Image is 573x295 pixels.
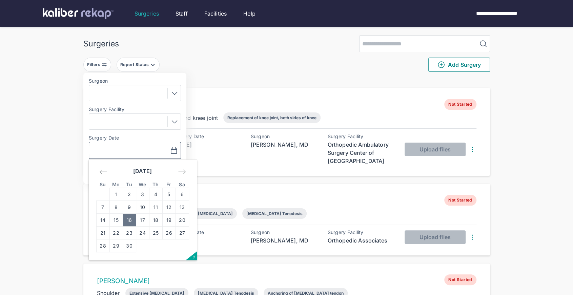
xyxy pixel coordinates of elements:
td: Thursday, September 18, 2025 [149,214,162,227]
td: Tuesday, September 23, 2025 [123,227,136,239]
div: Move forward to switch to the next month. [175,166,189,178]
span: Upload files [419,234,450,240]
td: Saturday, September 20, 2025 [176,214,189,227]
td: Monday, September 29, 2025 [109,239,123,252]
td: Thursday, September 11, 2025 [149,201,162,214]
div: Surgery Date [174,134,242,139]
a: Help [243,9,255,18]
a: Staff [176,9,188,18]
button: Open the keyboard shortcuts panel. [186,251,197,260]
div: Filters [87,62,102,67]
div: Surgery Facility [328,134,395,139]
span: Add Surgery [437,61,481,69]
td: Thursday, September 4, 2025 [149,188,162,201]
small: Mo [112,182,120,187]
span: Not Started [444,274,476,285]
td: Friday, September 12, 2025 [162,201,176,214]
td: Friday, September 26, 2025 [162,227,176,239]
div: [PERSON_NAME], MD [251,141,319,149]
small: Tu [126,182,132,187]
span: Upload files [419,146,450,153]
span: Not Started [444,195,476,206]
div: Surgeon [251,134,319,139]
td: Tuesday, September 2, 2025 [123,188,136,201]
small: We [139,182,146,187]
div: Orthopedic Ambulatory Surgery Center of [GEOGRAPHIC_DATA] [328,141,395,165]
td: Saturday, September 6, 2025 [176,188,189,201]
td: Wednesday, September 17, 2025 [136,214,149,227]
td: Wednesday, September 24, 2025 [136,227,149,239]
td: Friday, September 19, 2025 [162,214,176,227]
div: [MEDICAL_DATA] Tenodesis [246,211,303,216]
small: Fr [166,182,171,187]
img: DotsThreeVertical.31cb0eda.svg [468,233,476,241]
small: Th [152,182,159,187]
td: Friday, September 5, 2025 [162,188,176,201]
div: Replacement of knee joint, both sides of knee [227,115,316,120]
img: kaliber labs logo [43,8,114,19]
img: faders-horizontal-grey.d550dbda.svg [102,62,107,67]
label: Surgeon [89,78,181,84]
a: Surgeries [135,9,159,18]
a: [PERSON_NAME] [97,277,150,285]
img: filter-caret-down-grey.b3560631.svg [150,62,156,67]
div: Surgery Facility [328,230,395,235]
div: Surgeon [251,230,319,235]
label: Surgery Date [89,135,181,141]
strong: [DATE] [133,168,152,174]
a: Facilities [204,9,227,18]
td: Sunday, September 28, 2025 [96,239,109,252]
div: [DATE] [174,236,242,245]
img: PlusCircleGreen.5fd88d77.svg [437,61,445,69]
td: Saturday, September 27, 2025 [176,227,189,239]
div: Report Status [120,62,150,67]
div: Calendar [89,160,197,260]
button: Upload files [405,230,466,244]
button: Upload files [405,143,466,156]
td: Monday, September 22, 2025 [109,227,123,239]
td: Wednesday, September 3, 2025 [136,188,149,201]
div: Move backward to switch to the previous month. [96,166,110,178]
td: Tuesday, September 9, 2025 [123,201,136,214]
td: Wednesday, September 10, 2025 [136,201,149,214]
button: Report Status [117,58,160,72]
td: Thursday, September 25, 2025 [149,227,162,239]
img: DotsThreeVertical.31cb0eda.svg [468,145,476,153]
td: Sunday, September 21, 2025 [96,227,109,239]
span: Not Started [444,99,476,110]
button: Add Surgery [428,58,490,72]
td: Sunday, September 14, 2025 [96,214,109,227]
img: MagnifyingGlass.1dc66aab.svg [479,40,487,48]
div: Surgery Date [174,230,242,235]
div: [PERSON_NAME], MD [251,236,319,245]
div: 2221 entries [83,77,490,85]
td: Monday, September 1, 2025 [109,188,123,201]
div: [DATE] [174,141,242,149]
td: Tuesday, September 30, 2025 [123,239,136,252]
small: Sa [179,182,185,187]
small: Su [100,182,106,187]
td: Saturday, September 13, 2025 [176,201,189,214]
span: ? [193,254,195,260]
div: Extensive [MEDICAL_DATA] [178,211,233,216]
div: Orthopedic Associates [328,236,395,245]
td: Monday, September 15, 2025 [109,214,123,227]
label: Surgery Facility [89,107,181,112]
button: Filters [83,58,111,72]
div: Surgeries [83,39,119,48]
td: Sunday, September 7, 2025 [96,201,109,214]
td: Tuesday, September 16, 2025 [123,214,136,227]
td: Monday, September 8, 2025 [109,201,123,214]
